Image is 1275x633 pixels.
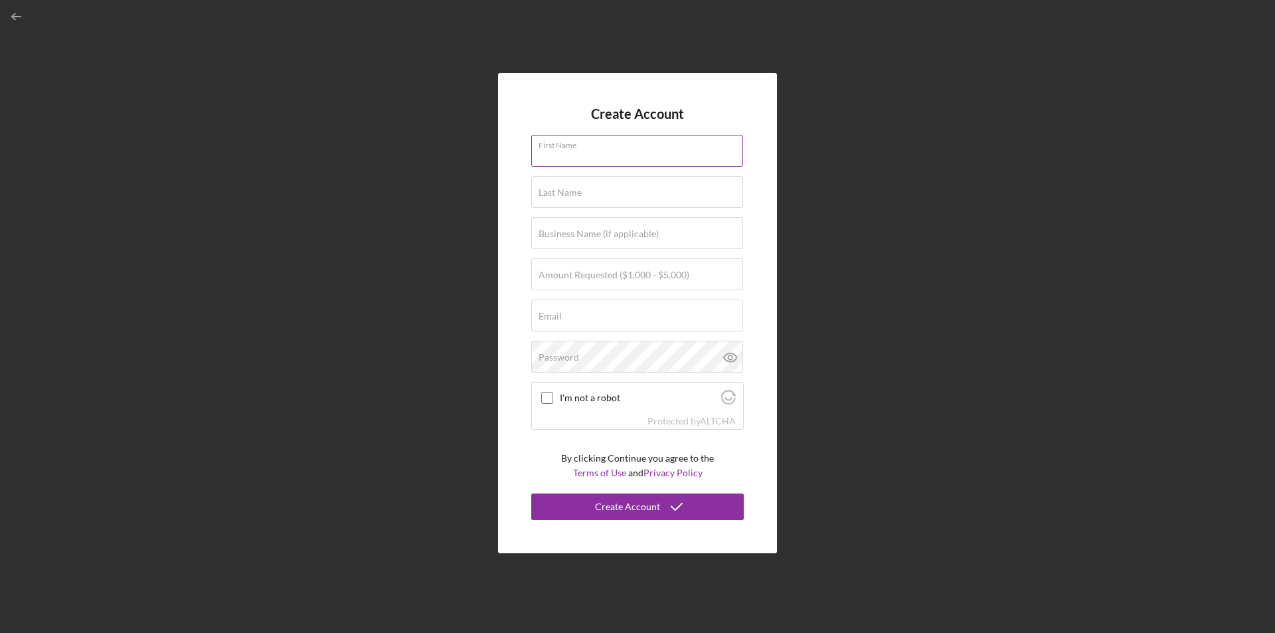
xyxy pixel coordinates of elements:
label: Amount Requested ($1,000 - $5,000) [539,270,689,280]
a: Visit Altcha.org [700,415,736,426]
label: Email [539,311,562,321]
div: Create Account [595,494,660,520]
label: I'm not a robot [560,393,717,403]
a: Terms of Use [573,467,626,478]
a: Privacy Policy [643,467,703,478]
h4: Create Account [591,106,684,122]
label: Business Name (if applicable) [539,228,659,239]
label: Password [539,352,579,363]
div: Protected by [647,416,736,426]
label: First Name [539,136,743,150]
a: Visit Altcha.org [721,395,736,407]
button: Create Account [531,494,744,520]
label: Last Name [539,187,582,198]
p: By clicking Continue you agree to the and [561,451,714,481]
